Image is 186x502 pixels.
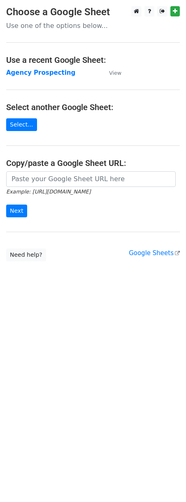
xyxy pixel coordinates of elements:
a: Select... [6,118,37,131]
a: View [101,69,121,76]
h4: Copy/paste a Google Sheet URL: [6,158,180,168]
a: Agency Prospecting [6,69,75,76]
h4: Select another Google Sheet: [6,102,180,112]
h3: Choose a Google Sheet [6,6,180,18]
p: Use one of the options below... [6,21,180,30]
small: Example: [URL][DOMAIN_NAME] [6,189,91,195]
input: Paste your Google Sheet URL here [6,171,176,187]
a: Google Sheets [129,249,180,257]
input: Next [6,205,27,217]
small: View [109,70,121,76]
a: Need help? [6,249,46,261]
h4: Use a recent Google Sheet: [6,55,180,65]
